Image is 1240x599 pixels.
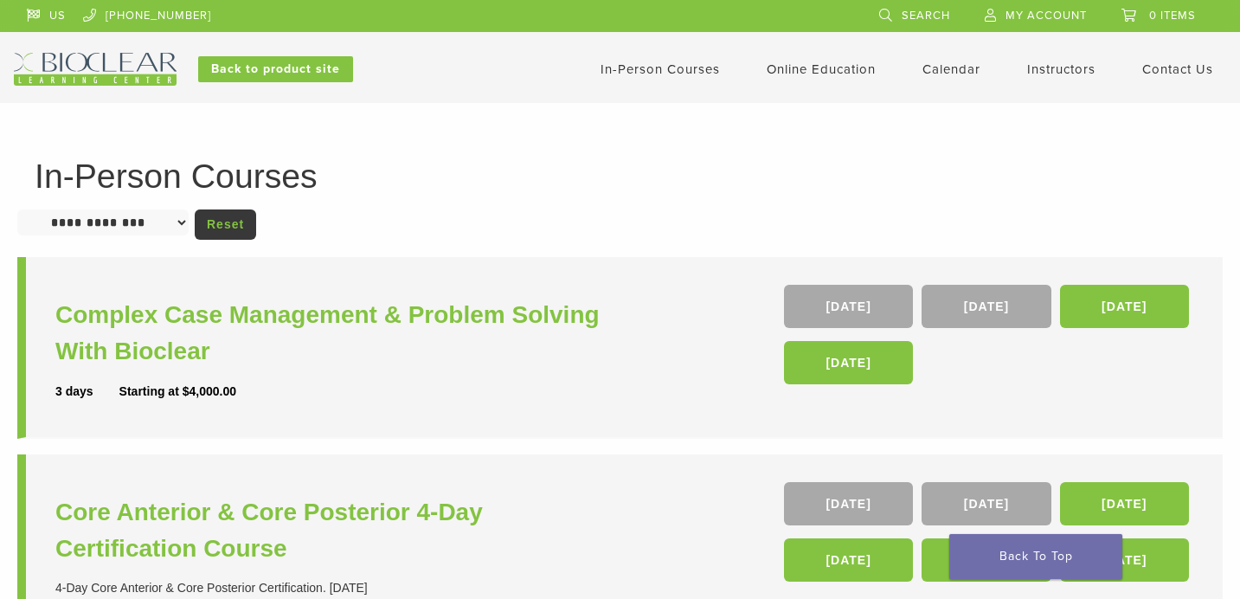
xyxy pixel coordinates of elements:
a: [DATE] [1060,482,1189,525]
a: Complex Case Management & Problem Solving With Bioclear [55,297,625,370]
a: Instructors [1027,61,1095,77]
a: [DATE] [1060,285,1189,328]
a: [DATE] [922,538,1050,582]
a: Online Education [767,61,876,77]
a: Core Anterior & Core Posterior 4-Day Certification Course [55,494,625,567]
a: [DATE] [922,285,1050,328]
a: In-Person Courses [601,61,720,77]
div: Starting at $4,000.00 [119,383,236,401]
span: 0 items [1149,9,1196,23]
div: 4-Day Core Anterior & Core Posterior Certification. [DATE] [55,579,625,597]
img: Bioclear [14,53,177,86]
div: 3 days [55,383,119,401]
span: My Account [1005,9,1087,23]
h1: In-Person Courses [35,159,1205,193]
a: [DATE] [922,482,1050,525]
div: , , , , , [784,482,1193,590]
span: Search [902,9,950,23]
a: [DATE] [784,341,913,384]
a: [DATE] [1060,538,1189,582]
a: [DATE] [784,538,913,582]
a: Back to product site [198,56,353,82]
a: Contact Us [1142,61,1213,77]
a: [DATE] [784,285,913,328]
a: Calendar [922,61,980,77]
a: Back To Top [949,534,1122,579]
a: [DATE] [784,482,913,525]
a: Reset [195,209,256,240]
div: , , , [784,285,1193,393]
